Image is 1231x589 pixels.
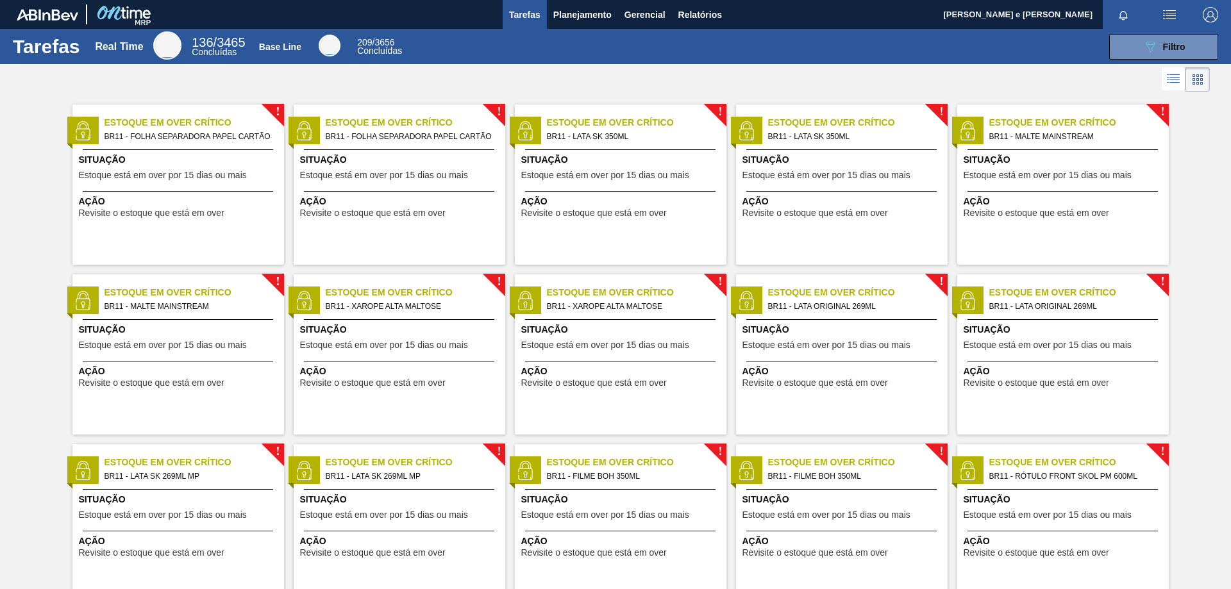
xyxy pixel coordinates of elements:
span: ! [497,447,501,456]
span: BR11 - XAROPE ALTA MALTOSE [547,299,716,313]
img: status [515,291,535,310]
span: ! [276,277,280,286]
span: Estoque está em over por 15 dias ou mais [300,170,468,180]
span: Revisite o estoque que está em over [742,378,888,388]
span: Estoque está em over por 15 dias ou mais [742,170,910,180]
span: Revisite o estoque que está em over [521,208,667,218]
span: BR11 - FILME BOH 350ML [768,469,937,483]
span: Ação [964,365,1166,378]
span: BR11 - RÓTULO FRONT SKOL PM 600ML [989,469,1159,483]
span: Gerencial [624,7,666,22]
img: userActions [1162,7,1177,22]
div: Base Line [319,35,340,56]
span: Situação [300,153,502,167]
span: Estoque em Over Crítico [989,456,1169,469]
span: Ação [742,365,944,378]
span: ! [1160,447,1164,456]
span: BR11 - XAROPE ALTA MALTOSE [326,299,495,313]
span: ! [718,107,722,117]
span: Tarefas [509,7,540,22]
img: status [737,121,756,140]
span: Relatórios [678,7,722,22]
span: Situação [521,323,723,336]
span: Revisite o estoque que está em over [79,208,224,218]
span: Revisite o estoque que está em over [300,208,446,218]
span: Ação [964,195,1166,208]
span: Revisite o estoque que está em over [964,548,1109,558]
span: Estoque em Over Crítico [326,286,505,299]
span: Estoque está em over por 15 dias ou mais [521,340,689,350]
span: BR11 - LATA ORIGINAL 269ML [768,299,937,313]
span: Situação [521,153,723,167]
img: status [958,121,977,140]
span: ! [497,277,501,286]
div: Visão em Cards [1185,67,1210,92]
span: 136 [192,35,213,49]
span: Concluídas [357,46,402,56]
img: status [958,291,977,310]
img: status [737,291,756,310]
span: Situação [79,493,281,506]
span: Estoque em Over Crítico [547,116,726,129]
span: Revisite o estoque que está em over [521,548,667,558]
span: Situação [300,323,502,336]
span: BR11 - FOLHA SEPARADORA PAPEL CARTÃO [105,129,274,144]
span: Estoque em Over Crítico [768,456,948,469]
span: Revisite o estoque que está em over [79,548,224,558]
span: Ação [79,195,281,208]
span: Estoque em Over Crítico [768,116,948,129]
span: ! [718,277,722,286]
img: status [958,461,977,480]
span: Revisite o estoque que está em over [964,378,1109,388]
img: status [737,461,756,480]
span: Planejamento [553,7,612,22]
img: status [294,461,314,480]
div: Real Time [153,31,181,60]
span: BR11 - LATA SK 269ML MP [326,469,495,483]
span: Estoque está em over por 15 dias ou mais [521,170,689,180]
span: Situação [964,153,1166,167]
span: Estoque em Over Crítico [989,286,1169,299]
span: ! [276,447,280,456]
span: Ação [79,535,281,548]
span: BR11 - LATA SK 269ML MP [105,469,274,483]
span: Estoque está em over por 15 dias ou mais [300,340,468,350]
span: Estoque está em over por 15 dias ou mais [742,510,910,520]
span: / 3465 [192,35,245,49]
span: Revisite o estoque que está em over [79,378,224,388]
span: BR11 - MALTE MAINSTREAM [989,129,1159,144]
span: Estoque em Over Crítico [547,286,726,299]
span: ! [939,107,943,117]
img: status [73,461,92,480]
span: BR11 - FOLHA SEPARADORA PAPEL CARTÃO [326,129,495,144]
span: Revisite o estoque que está em over [521,378,667,388]
span: Situação [742,493,944,506]
span: BR11 - LATA SK 350ML [768,129,937,144]
span: Estoque está em over por 15 dias ou mais [964,340,1132,350]
button: Notificações [1103,6,1144,24]
span: Ação [300,365,502,378]
span: Estoque está em over por 15 dias ou mais [742,340,910,350]
div: Real Time [192,37,245,56]
span: Ação [300,535,502,548]
span: Situação [964,323,1166,336]
span: Situação [300,493,502,506]
h1: Tarefas [13,39,80,54]
span: Estoque em Over Crítico [989,116,1169,129]
span: Estoque em Over Crítico [105,116,284,129]
span: ! [276,107,280,117]
img: status [294,121,314,140]
span: Estoque em Over Crítico [768,286,948,299]
span: Concluídas [192,47,237,57]
img: status [515,121,535,140]
span: ! [497,107,501,117]
span: ! [1160,277,1164,286]
span: Ação [742,195,944,208]
span: Ação [521,535,723,548]
span: Estoque está em over por 15 dias ou mais [964,510,1132,520]
img: Logout [1203,7,1218,22]
span: / 3656 [357,37,394,47]
span: Situação [79,153,281,167]
span: Ação [742,535,944,548]
div: Base Line [357,38,402,55]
